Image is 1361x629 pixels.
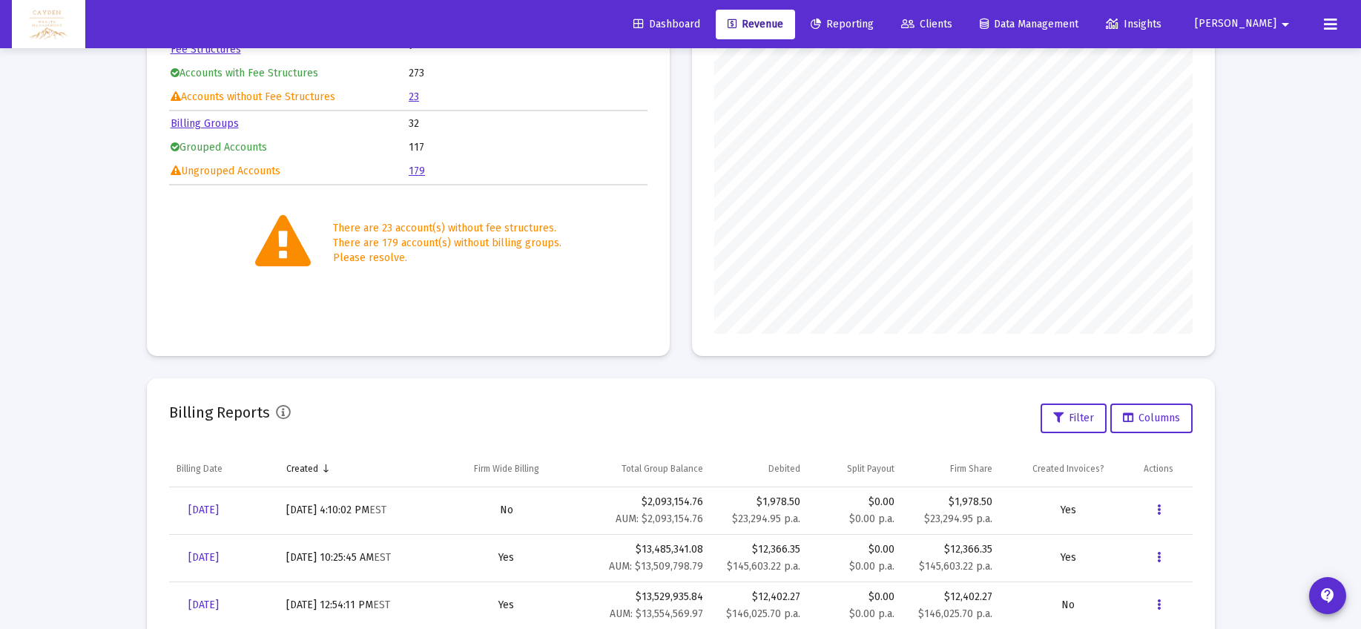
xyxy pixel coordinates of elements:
[909,590,992,605] div: $12,402.27
[727,560,800,573] small: $145,603.22 p.a.
[171,43,241,56] a: Fee Structures
[849,560,894,573] small: $0.00 p.a.
[171,86,408,108] td: Accounts without Fee Structures
[169,451,279,487] td: Column Billing Date
[1195,18,1276,30] span: [PERSON_NAME]
[1007,550,1129,565] div: Yes
[447,598,567,613] div: Yes
[581,542,702,574] div: $13,485,341.08
[447,503,567,518] div: No
[188,504,219,516] span: [DATE]
[1032,463,1104,475] div: Created Invoices?
[188,551,219,564] span: [DATE]
[718,542,801,557] div: $12,366.35
[808,451,902,487] td: Column Split Payout
[622,10,712,39] a: Dashboard
[177,495,231,525] a: [DATE]
[177,590,231,620] a: [DATE]
[409,62,646,85] td: 273
[409,165,425,177] a: 179
[609,560,703,573] small: AUM: $13,509,798.79
[1007,598,1129,613] div: No
[728,18,783,30] span: Revenue
[369,504,386,516] small: EST
[633,18,700,30] span: Dashboard
[718,590,801,605] div: $12,402.27
[616,513,703,525] small: AUM: $2,093,154.76
[581,590,702,622] div: $13,529,935.84
[169,401,270,424] h2: Billing Reports
[924,513,992,525] small: $23,294.95 p.a.
[1276,10,1294,39] mat-icon: arrow_drop_down
[968,10,1090,39] a: Data Management
[815,542,894,574] div: $0.00
[847,463,894,475] div: Split Payout
[1000,451,1136,487] td: Column Created Invoices?
[23,10,74,39] img: Dashboard
[286,598,432,613] div: [DATE] 12:54:11 PM
[373,599,390,611] small: EST
[1319,587,1337,605] mat-icon: contact_support
[1094,10,1173,39] a: Insights
[409,136,646,159] td: 117
[286,550,432,565] div: [DATE] 10:25:45 AM
[573,451,710,487] td: Column Total Group Balance
[1041,404,1107,433] button: Filter
[171,62,408,85] td: Accounts with Fee Structures
[811,18,874,30] span: Reporting
[333,221,561,236] div: There are 23 account(s) without fee structures.
[610,607,703,620] small: AUM: $13,554,569.97
[333,236,561,251] div: There are 179 account(s) without billing groups.
[279,451,440,487] td: Column Created
[716,10,795,39] a: Revenue
[440,451,574,487] td: Column Firm Wide Billing
[374,551,391,564] small: EST
[849,607,894,620] small: $0.00 p.a.
[1123,412,1180,424] span: Columns
[1177,9,1312,39] button: [PERSON_NAME]
[902,451,1000,487] td: Column Firm Share
[1007,503,1129,518] div: Yes
[177,543,231,573] a: [DATE]
[177,463,223,475] div: Billing Date
[409,113,646,135] td: 32
[171,160,408,182] td: Ungrouped Accounts
[909,542,992,557] div: $12,366.35
[918,607,992,620] small: $146,025.70 p.a.
[815,590,894,622] div: $0.00
[286,463,318,475] div: Created
[950,463,992,475] div: Firm Share
[333,251,561,266] div: Please resolve.
[1053,412,1094,424] span: Filter
[188,599,219,611] span: [DATE]
[726,607,800,620] small: $146,025.70 p.a.
[1136,451,1192,487] td: Column Actions
[581,495,702,527] div: $2,093,154.76
[622,463,703,475] div: Total Group Balance
[799,10,886,39] a: Reporting
[1106,18,1161,30] span: Insights
[919,560,992,573] small: $145,603.22 p.a.
[171,136,408,159] td: Grouped Accounts
[980,18,1078,30] span: Data Management
[1144,463,1173,475] div: Actions
[1110,404,1193,433] button: Columns
[409,90,419,103] a: 23
[815,495,894,527] div: $0.00
[768,463,800,475] div: Debited
[889,10,964,39] a: Clients
[711,451,808,487] td: Column Debited
[447,550,567,565] div: Yes
[286,503,432,518] div: [DATE] 4:10:02 PM
[849,513,894,525] small: $0.00 p.a.
[171,117,239,130] a: Billing Groups
[732,513,800,525] small: $23,294.95 p.a.
[901,18,952,30] span: Clients
[474,463,539,475] div: Firm Wide Billing
[718,495,801,510] div: $1,978.50
[909,495,992,510] div: $1,978.50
